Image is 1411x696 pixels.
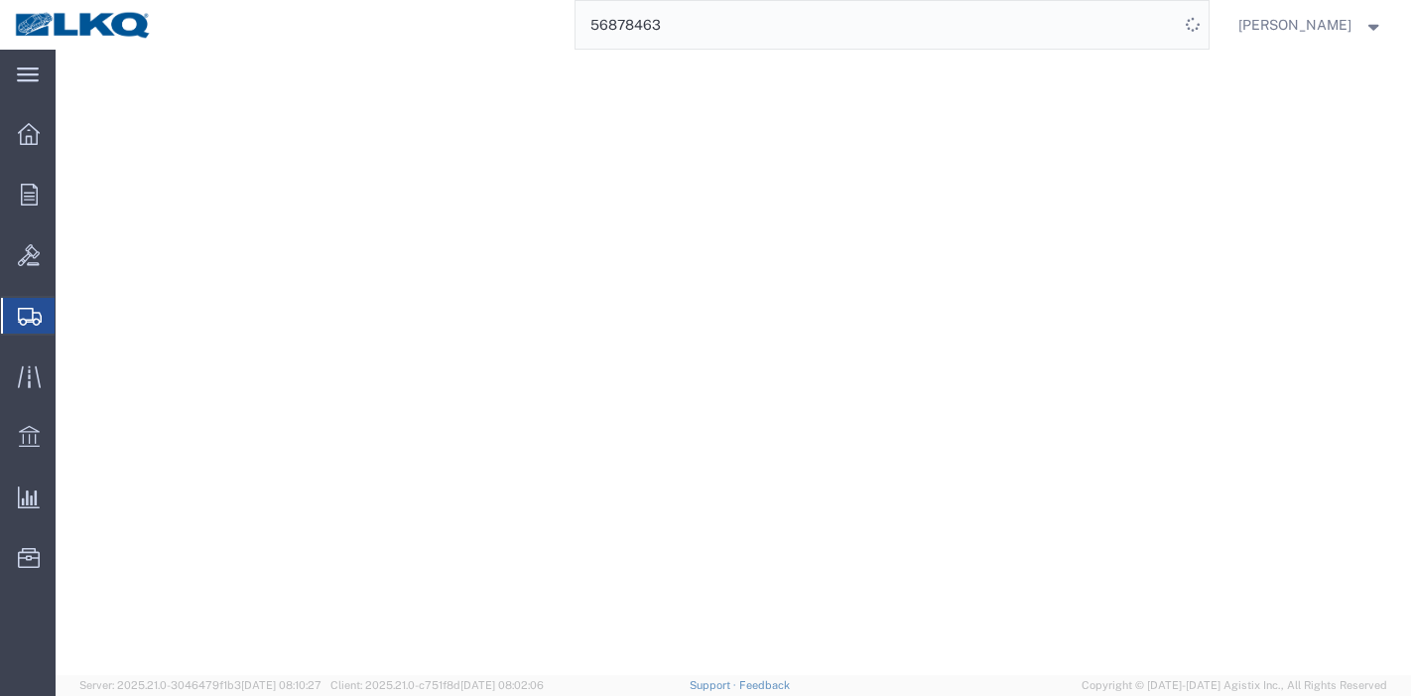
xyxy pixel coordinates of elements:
[576,1,1179,49] input: Search for shipment number, reference number
[460,679,544,691] span: [DATE] 08:02:06
[739,679,790,691] a: Feedback
[241,679,321,691] span: [DATE] 08:10:27
[330,679,544,691] span: Client: 2025.21.0-c751f8d
[56,50,1411,675] iframe: To enrich screen reader interactions, please activate Accessibility in Grammarly extension settings
[1237,13,1384,37] button: [PERSON_NAME]
[1238,14,1351,36] span: Praveen Nagaraj
[690,679,739,691] a: Support
[1082,677,1387,694] span: Copyright © [DATE]-[DATE] Agistix Inc., All Rights Reserved
[79,679,321,691] span: Server: 2025.21.0-3046479f1b3
[14,10,153,40] img: logo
